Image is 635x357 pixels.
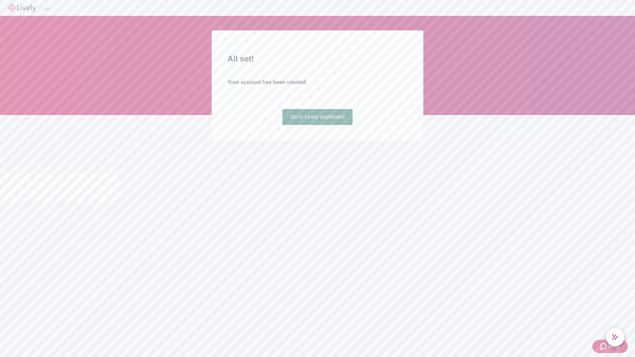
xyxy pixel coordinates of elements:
[606,328,624,346] button: chat
[612,334,618,340] svg: Lively AI Assistant
[282,109,353,125] a: Go to Lively dashboard
[228,53,407,65] h2: All set!
[44,8,49,10] button: Log out
[608,342,620,350] span: Help
[8,4,36,12] img: Lively
[228,78,407,86] h4: Your account has been created.
[600,342,608,350] svg: Zendesk support icon
[592,340,628,353] button: Zendesk support iconHelp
